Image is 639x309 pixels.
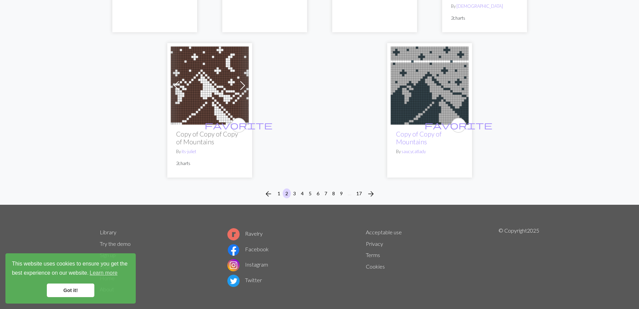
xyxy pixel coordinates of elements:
a: dismiss cookie message [47,284,94,297]
button: 3 [290,188,299,198]
a: Try the demo [100,240,131,247]
img: Facebook logo [227,244,240,256]
button: 1 [275,188,283,198]
nav: Page navigation [262,188,378,199]
span: arrow_forward [367,189,375,199]
i: Previous [264,190,272,198]
img: Instagram logo [227,259,240,271]
div: cookieconsent [5,253,136,304]
img: Twitter logo [227,275,240,287]
a: Privacy [366,240,383,247]
a: its-juliet [182,149,196,154]
button: Previous [262,188,275,199]
button: 4 [298,188,306,198]
a: Instagram [227,261,268,268]
button: 2 [283,188,291,198]
button: favourite [231,118,246,133]
a: Mountains [391,81,469,88]
img: Mountains [391,47,469,125]
span: favorite [425,120,492,130]
button: favourite [451,118,466,133]
p: 2 charts [176,160,243,167]
a: Twitter [227,277,262,283]
button: Next [364,188,378,199]
button: 8 [330,188,338,198]
a: Mountains [171,81,249,88]
a: saucycatlady [401,149,426,154]
img: Mountains [171,47,249,125]
a: Cookies [366,263,385,270]
p: By [451,3,518,10]
button: 5 [306,188,314,198]
a: Terms [366,252,380,258]
a: [DEMOGRAPHIC_DATA] [456,3,503,9]
a: Sign up [100,252,116,258]
p: 2 charts [451,15,518,21]
i: Next [367,190,375,198]
a: Library [100,229,116,235]
span: favorite [205,120,272,130]
a: Facebook [227,246,269,252]
i: favourite [205,119,272,132]
img: Ravelry logo [227,228,240,240]
button: 9 [337,188,345,198]
a: Copy of Copy of Mountains [396,130,441,146]
button: 6 [314,188,322,198]
i: favourite [425,119,492,132]
a: Acceptable use [366,229,402,235]
span: This website uses cookies to ensure you get the best experience on our website. [12,260,129,278]
button: 7 [322,188,330,198]
h2: Copy of Copy of Copy of Mountains [176,130,243,146]
a: Ravelry [227,230,263,237]
a: learn more about cookies [89,268,118,278]
p: © Copyright 2025 [499,226,539,295]
span: arrow_back [264,189,272,199]
p: By [176,148,243,155]
button: 17 [354,188,364,198]
p: By [396,148,463,155]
